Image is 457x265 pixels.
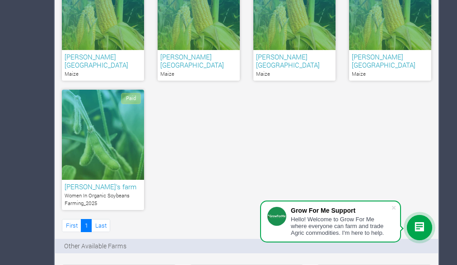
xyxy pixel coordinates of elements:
[352,53,429,69] h6: [PERSON_NAME] [GEOGRAPHIC_DATA]
[65,183,141,191] h6: [PERSON_NAME]’s farm
[352,70,429,78] p: Maize
[65,70,141,78] p: Maize
[291,207,391,214] div: Grow For Me Support
[91,219,110,232] a: Last
[256,70,333,78] p: Maize
[256,53,333,69] h6: [PERSON_NAME] [GEOGRAPHIC_DATA]
[62,219,110,232] nav: Page Navigation
[121,93,141,104] span: Paid
[65,53,141,69] h6: [PERSON_NAME] [GEOGRAPHIC_DATA]
[160,53,237,69] h6: [PERSON_NAME] [GEOGRAPHIC_DATA]
[81,219,92,232] a: 1
[62,90,144,210] a: Paid [PERSON_NAME]’s farm Women In Organic Soybeans Farming_2025
[64,241,126,251] p: Other Available Farms
[160,70,237,78] p: Maize
[62,219,81,232] a: First
[65,192,141,207] p: Women In Organic Soybeans Farming_2025
[291,216,391,236] div: Hello! Welcome to Grow For Me where everyone can farm and trade Agric commodities. I'm here to help.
